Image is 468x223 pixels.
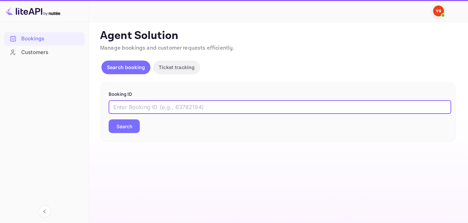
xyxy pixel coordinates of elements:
div: Bookings [4,32,85,45]
p: Ticket tracking [159,64,195,71]
a: Customers [4,46,85,58]
div: Customers [21,49,81,56]
button: Search [109,119,140,133]
input: Enter Booking ID (e.g., 63782194) [109,100,451,114]
button: Collapse navigation [38,205,51,218]
img: LiteAPI logo [5,5,60,16]
img: Yandex Support [433,5,444,16]
p: Agent Solution [100,29,456,43]
div: Bookings [21,35,81,43]
p: Booking ID [109,91,447,98]
a: Bookings [4,32,85,45]
span: Manage bookings and customer requests efficiently. [100,44,234,52]
p: Search booking [107,64,145,71]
